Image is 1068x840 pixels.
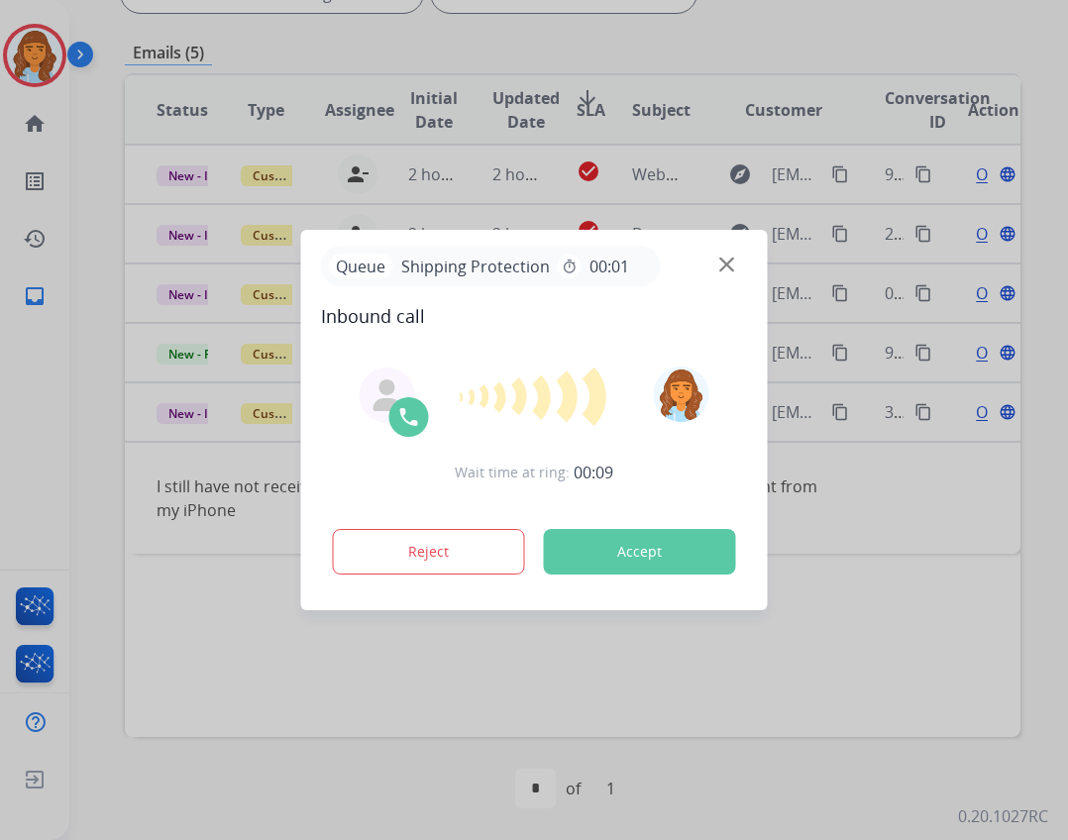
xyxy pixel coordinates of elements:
[958,804,1048,828] p: 0.20.1027RC
[562,259,578,274] mat-icon: timer
[329,254,393,278] p: Queue
[719,258,734,272] img: close-button
[653,367,708,422] img: avatar
[589,255,629,278] span: 00:01
[321,302,748,330] span: Inbound call
[455,463,570,482] span: Wait time at ring:
[397,405,421,429] img: call-icon
[393,255,558,278] span: Shipping Protection
[544,529,736,575] button: Accept
[574,461,613,484] span: 00:09
[333,529,525,575] button: Reject
[372,379,403,411] img: agent-avatar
